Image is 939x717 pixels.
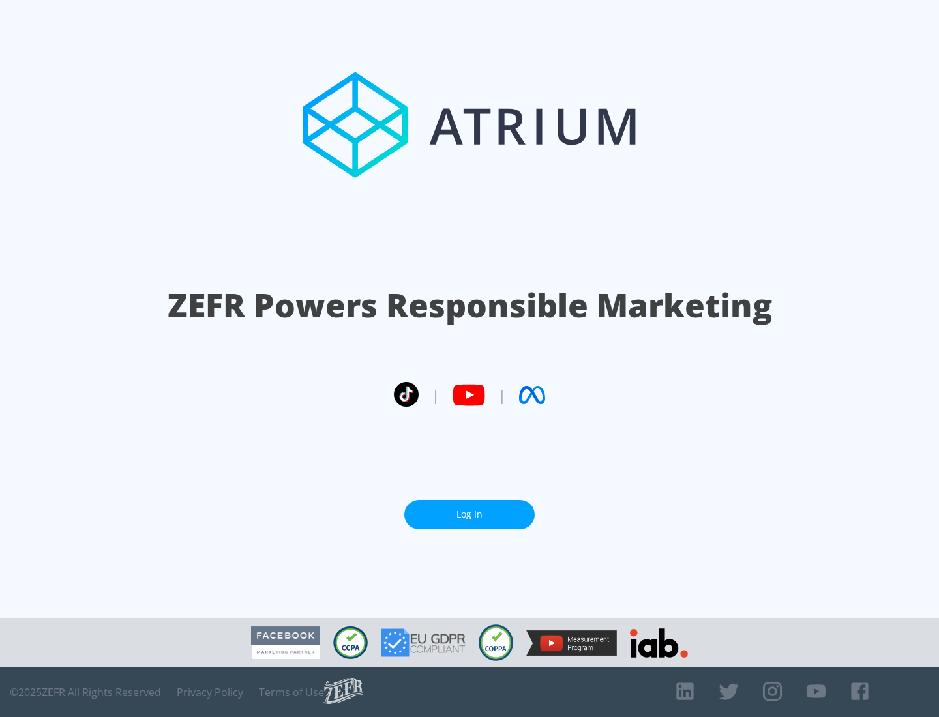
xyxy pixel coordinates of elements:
h1: ZEFR Powers Responsible Marketing [168,283,772,328]
span: | [432,385,440,405]
a: Log In [404,500,535,529]
img: YouTube Measurement Program [526,630,617,656]
img: IAB [630,628,688,658]
img: COPPA Compliant [479,624,513,661]
a: Terms of Use [259,686,324,699]
span: | [498,385,506,405]
img: GDPR Compliant [381,628,466,657]
a: Privacy Policy [177,686,243,699]
img: CCPA Compliant [333,626,368,659]
img: Facebook Marketing Partner [251,626,320,660]
span: © 2025 ZEFR All Rights Reserved [10,686,161,699]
